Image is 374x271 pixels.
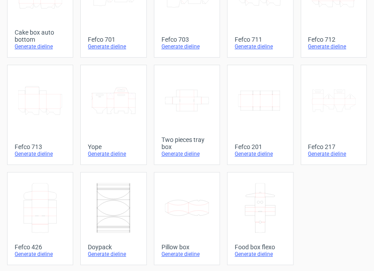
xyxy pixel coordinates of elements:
a: Fefco 426Generate dieline [7,172,73,265]
div: Generate dieline [15,150,66,157]
div: Generate dieline [161,150,213,157]
div: Generate dieline [308,150,359,157]
a: Two pieces tray boxGenerate dieline [154,65,220,165]
div: Cake box auto bottom [15,29,66,43]
a: Food box flexoGenerate dieline [227,172,293,265]
div: Pillow box [161,244,213,251]
div: Generate dieline [235,150,286,157]
div: Fefco 712 [308,36,359,43]
div: Fefco 426 [15,244,66,251]
div: Fefco 703 [161,36,213,43]
div: Generate dieline [235,251,286,258]
div: Generate dieline [161,43,213,50]
a: Fefco 217Generate dieline [301,65,367,165]
a: Pillow boxGenerate dieline [154,172,220,265]
div: Generate dieline [308,43,359,50]
div: Generate dieline [15,251,66,258]
a: Fefco 713Generate dieline [7,65,73,165]
div: Generate dieline [161,251,213,258]
a: DoypackGenerate dieline [80,172,146,265]
div: Fefco 701 [88,36,139,43]
div: Generate dieline [235,43,286,50]
div: Generate dieline [88,150,139,157]
div: Doypack [88,244,139,251]
div: Generate dieline [15,43,66,50]
div: Fefco 201 [235,143,286,150]
div: Food box flexo [235,244,286,251]
a: Fefco 201Generate dieline [227,65,293,165]
div: Fefco 713 [15,143,66,150]
div: Fefco 711 [235,36,286,43]
div: Generate dieline [88,43,139,50]
a: YopeGenerate dieline [80,65,146,165]
div: Yope [88,143,139,150]
div: Fefco 217 [308,143,359,150]
div: Generate dieline [88,251,139,258]
div: Two pieces tray box [161,136,213,150]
